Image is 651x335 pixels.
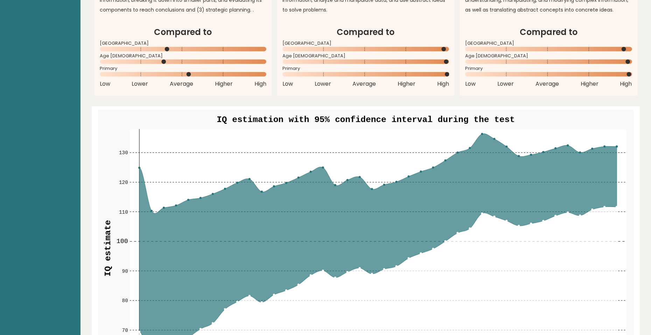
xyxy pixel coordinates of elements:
span: Higher [581,80,598,88]
span: Higher [215,80,233,88]
span: High [437,80,449,88]
text: 70 [122,328,128,333]
span: High [620,80,632,88]
span: Low [100,80,110,88]
span: Average [535,80,559,88]
span: Age [DEMOGRAPHIC_DATA] [282,55,449,57]
h2: Compared to [465,26,632,38]
text: 90 [122,269,128,274]
span: Higher [398,80,415,88]
span: [GEOGRAPHIC_DATA] [100,42,266,45]
text: 80 [122,298,128,304]
span: Average [170,80,193,88]
h2: Compared to [282,26,449,38]
text: 120 [119,180,128,185]
span: Age [DEMOGRAPHIC_DATA] [465,55,632,57]
span: Low [282,80,293,88]
span: [GEOGRAPHIC_DATA] [465,42,632,45]
text: IQ estimation with 95% confidence interval during the test [217,115,515,124]
span: High [254,80,266,88]
span: Age [DEMOGRAPHIC_DATA] [100,55,266,57]
span: Lower [497,80,514,88]
text: 100 [116,238,128,245]
span: Low [465,80,476,88]
span: Average [352,80,376,88]
span: [GEOGRAPHIC_DATA] [282,42,449,45]
span: Lower [315,80,331,88]
text: IQ estimate [103,220,112,277]
text: 110 [119,209,128,215]
span: Lower [132,80,148,88]
span: Primary [100,67,266,70]
span: Primary [465,67,632,70]
text: 130 [119,150,128,156]
span: Primary [282,67,449,70]
h2: Compared to [100,26,266,38]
